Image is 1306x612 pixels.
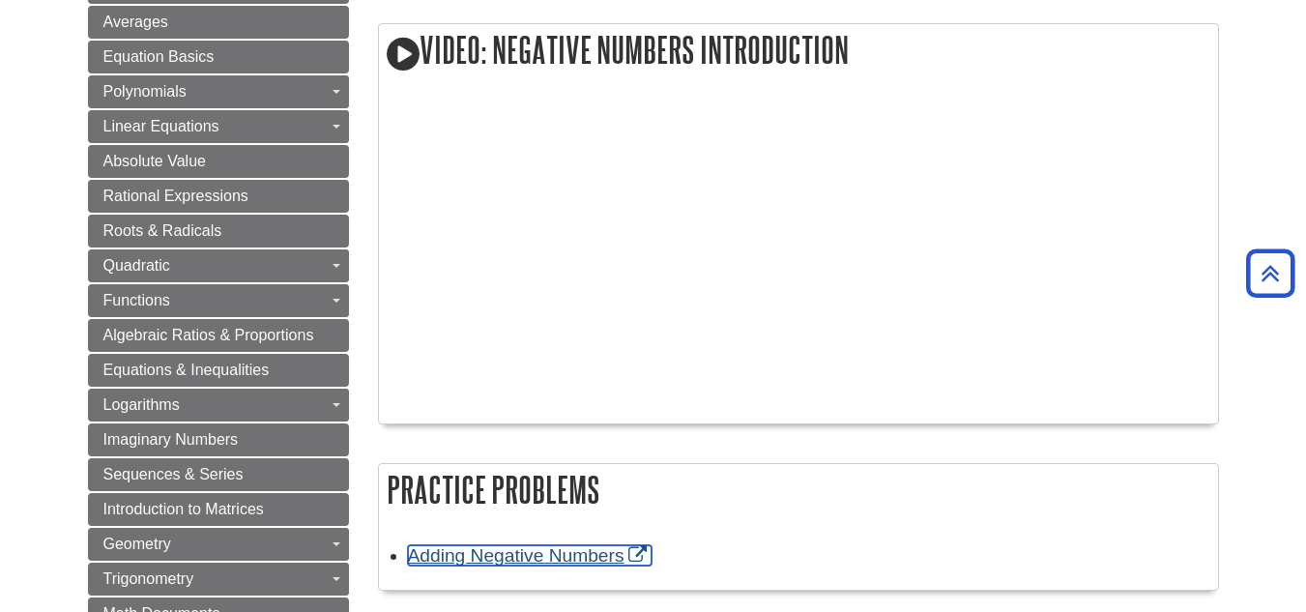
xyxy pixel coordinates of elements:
[1239,260,1301,286] a: Back to Top
[379,24,1218,79] h2: Video: Negative Numbers Introduction
[103,48,215,65] span: Equation Basics
[103,188,248,204] span: Rational Expressions
[88,284,349,317] a: Functions
[103,466,244,482] span: Sequences & Series
[103,257,170,274] span: Quadratic
[103,327,314,343] span: Algebraic Ratios & Proportions
[103,570,194,587] span: Trigonometry
[408,545,653,566] a: Link opens in new window
[88,354,349,387] a: Equations & Inequalities
[88,75,349,108] a: Polynomials
[103,292,170,308] span: Functions
[103,501,264,517] span: Introduction to Matrices
[88,423,349,456] a: Imaginary Numbers
[88,493,349,526] a: Introduction to Matrices
[389,101,930,405] iframe: YouTube video player
[103,118,219,134] span: Linear Equations
[103,396,180,413] span: Logarithms
[88,319,349,352] a: Algebraic Ratios & Proportions
[88,215,349,248] a: Roots & Radicals
[103,431,239,448] span: Imaginary Numbers
[88,458,349,491] a: Sequences & Series
[88,41,349,73] a: Equation Basics
[103,153,206,169] span: Absolute Value
[88,249,349,282] a: Quadratic
[103,83,187,100] span: Polynomials
[103,222,222,239] span: Roots & Radicals
[379,464,1218,515] h2: Practice Problems
[88,6,349,39] a: Averages
[88,110,349,143] a: Linear Equations
[103,536,171,552] span: Geometry
[88,528,349,561] a: Geometry
[88,563,349,596] a: Trigonometry
[88,180,349,213] a: Rational Expressions
[88,389,349,422] a: Logarithms
[88,145,349,178] a: Absolute Value
[103,14,168,30] span: Averages
[103,362,270,378] span: Equations & Inequalities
